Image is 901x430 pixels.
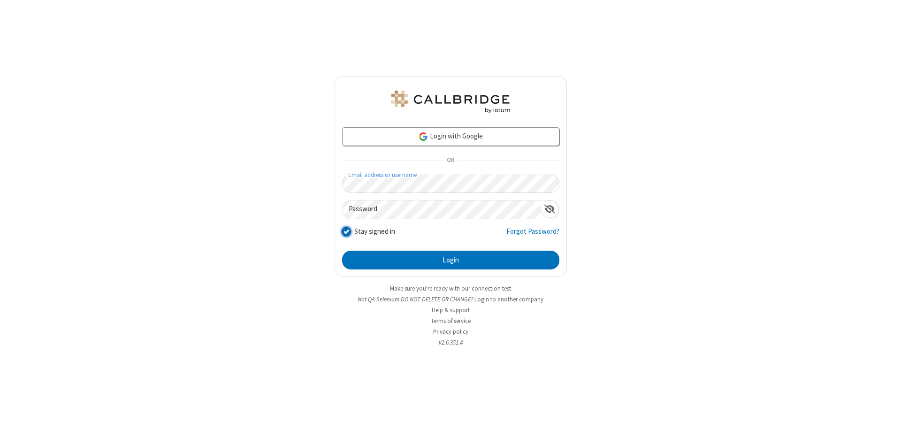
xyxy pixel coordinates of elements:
input: Password [343,200,541,219]
li: Not QA Selenium DO NOT DELETE OR CHANGE? [335,295,567,304]
div: Show password [541,200,559,218]
a: Forgot Password? [506,226,559,244]
img: QA Selenium DO NOT DELETE OR CHANGE [389,91,512,113]
a: Privacy policy [433,328,468,336]
a: Help & support [432,306,470,314]
label: Stay signed in [354,226,395,237]
span: OR [443,154,458,167]
a: Terms of service [431,317,471,325]
img: google-icon.png [418,131,428,142]
a: Make sure you're ready with our connection test [390,284,511,292]
button: Login [342,251,559,269]
input: Email address or username [342,175,559,193]
button: Login to another company [474,295,543,304]
li: v2.6.351.4 [335,338,567,347]
a: Login with Google [342,127,559,146]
